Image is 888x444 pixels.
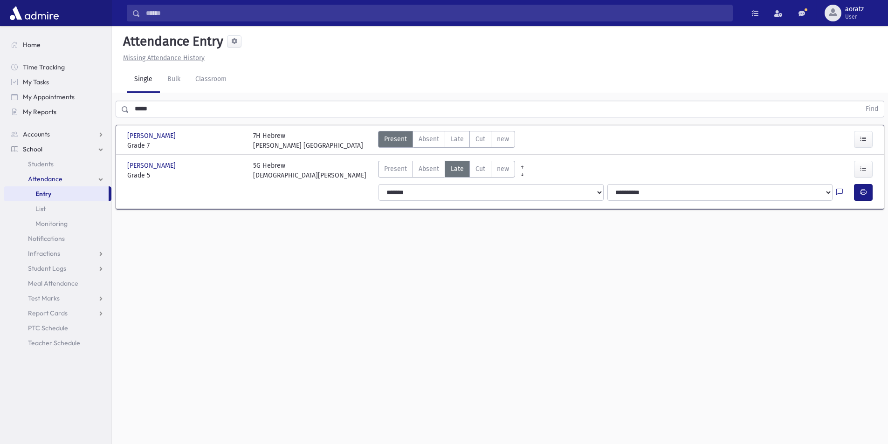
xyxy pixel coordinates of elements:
[475,134,485,144] span: Cut
[28,264,66,273] span: Student Logs
[28,339,80,347] span: Teacher Schedule
[4,306,111,321] a: Report Cards
[384,134,407,144] span: Present
[4,142,111,157] a: School
[123,54,205,62] u: Missing Attendance History
[28,234,65,243] span: Notifications
[23,63,65,71] span: Time Tracking
[4,246,111,261] a: Infractions
[28,279,78,287] span: Meal Attendance
[4,291,111,306] a: Test Marks
[28,294,60,302] span: Test Marks
[419,134,439,144] span: Absent
[4,37,111,52] a: Home
[23,108,56,116] span: My Reports
[140,5,732,21] input: Search
[860,101,884,117] button: Find
[845,13,864,20] span: User
[384,164,407,174] span: Present
[451,134,464,144] span: Late
[127,141,244,150] span: Grade 7
[497,134,509,144] span: new
[23,145,42,153] span: School
[127,171,244,180] span: Grade 5
[4,60,111,75] a: Time Tracking
[4,186,109,201] a: Entry
[119,54,205,62] a: Missing Attendance History
[28,324,68,332] span: PTC Schedule
[23,41,41,49] span: Home
[419,164,439,174] span: Absent
[23,78,49,86] span: My Tasks
[378,161,515,180] div: AttTypes
[4,216,111,231] a: Monitoring
[4,75,111,89] a: My Tasks
[253,161,366,180] div: 5G Hebrew [DEMOGRAPHIC_DATA][PERSON_NAME]
[127,161,178,171] span: [PERSON_NAME]
[35,219,68,228] span: Monitoring
[4,201,111,216] a: List
[127,67,160,93] a: Single
[23,130,50,138] span: Accounts
[35,205,46,213] span: List
[4,127,111,142] a: Accounts
[4,276,111,291] a: Meal Attendance
[127,131,178,141] span: [PERSON_NAME]
[119,34,223,49] h5: Attendance Entry
[4,171,111,186] a: Attendance
[4,104,111,119] a: My Reports
[4,157,111,171] a: Students
[4,335,111,350] a: Teacher Schedule
[253,131,363,150] div: 7H Hebrew [PERSON_NAME] [GEOGRAPHIC_DATA]
[378,131,515,150] div: AttTypes
[35,190,51,198] span: Entry
[160,67,188,93] a: Bulk
[4,231,111,246] a: Notifications
[188,67,234,93] a: Classroom
[28,309,68,317] span: Report Cards
[28,249,60,258] span: Infractions
[4,261,111,276] a: Student Logs
[28,160,54,168] span: Students
[7,4,61,22] img: AdmirePro
[23,93,75,101] span: My Appointments
[4,89,111,104] a: My Appointments
[475,164,485,174] span: Cut
[497,164,509,174] span: new
[28,175,62,183] span: Attendance
[845,6,864,13] span: aoratz
[451,164,464,174] span: Late
[4,321,111,335] a: PTC Schedule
